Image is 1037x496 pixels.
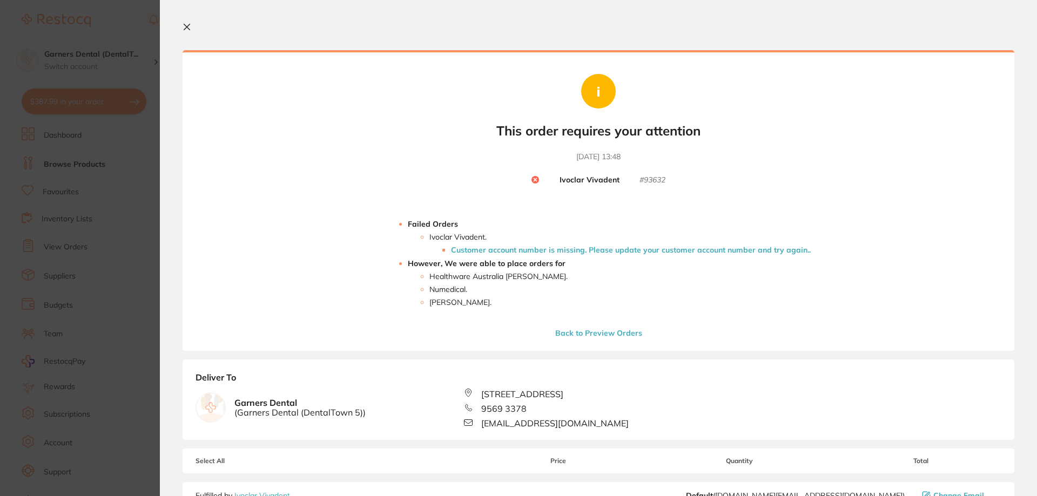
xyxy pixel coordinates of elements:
img: empty.jpg [196,393,225,422]
span: 9569 3378 [481,404,527,413]
b: Garners Dental [234,398,366,418]
strong: However, We were able to place orders for [408,259,565,268]
span: Total [840,457,1001,465]
span: [EMAIL_ADDRESS][DOMAIN_NAME] [481,418,629,428]
span: ( Garners Dental (DentalTown 5) ) [234,407,366,417]
time: [DATE] 13:48 [576,152,621,162]
span: [STREET_ADDRESS] [481,389,563,399]
strong: Failed Orders [408,219,458,229]
li: [PERSON_NAME] . [429,298,811,307]
li: Ivoclar Vivadent . [429,233,811,254]
li: Healthware Australia [PERSON_NAME] . [429,272,811,281]
li: Customer account number is missing. Please update your customer account number and try again. . [451,246,811,254]
li: Numedical . [429,285,811,294]
b: Ivoclar Vivadent [560,175,619,185]
b: This order requires your attention [496,123,701,139]
button: Back to Preview Orders [552,328,645,338]
b: Deliver To [196,372,1001,389]
small: # 93632 [639,175,665,185]
span: Select All [196,457,304,465]
span: Quantity [639,457,840,465]
span: Price [477,457,638,465]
